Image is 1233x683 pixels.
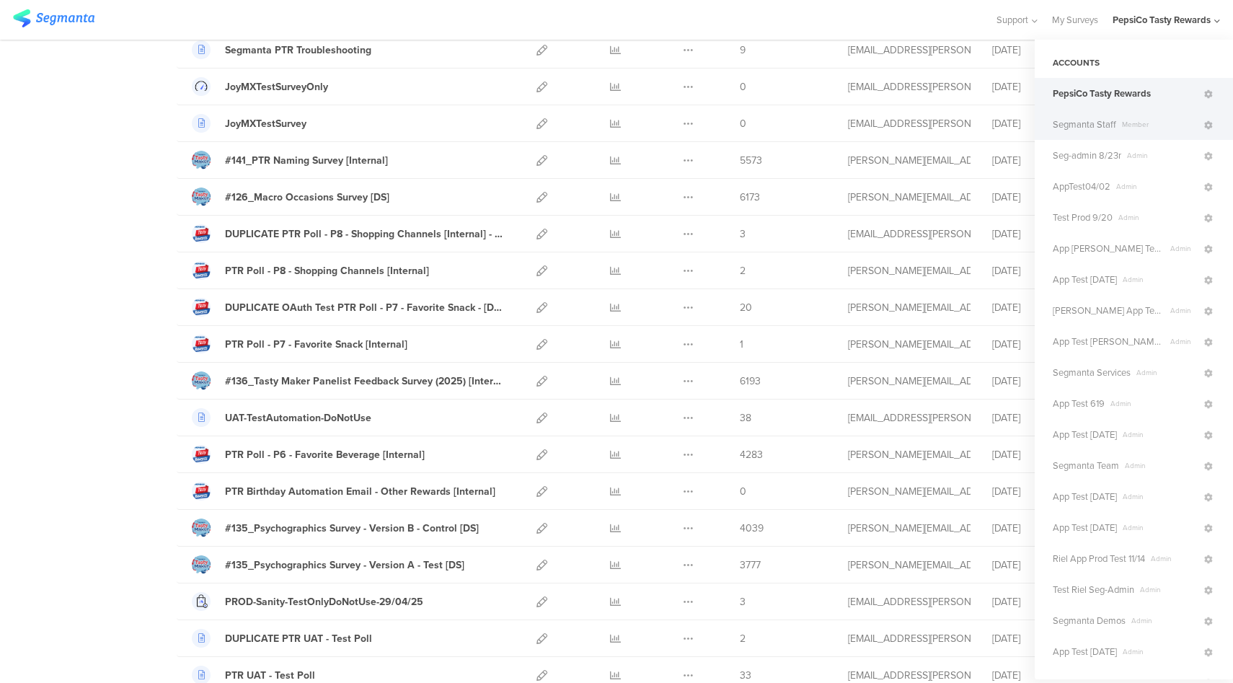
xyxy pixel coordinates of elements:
a: #135_Psychographics Survey - Version B - Control [DS] [192,519,479,537]
div: JoyMXTestSurvey [225,116,306,131]
div: andreza.godoy.contractor@pepsico.com [848,594,971,609]
div: [DATE] [992,374,1079,389]
span: Admin [1164,243,1202,254]
div: megan.lynch@pepsico.com [848,263,971,278]
span: Admin [1117,491,1202,502]
span: Admin [1126,615,1202,626]
span: Admin [1134,584,1202,595]
span: Riel App Test - 1/10/24 [1053,304,1164,317]
span: 3 [740,226,746,242]
span: Admin [1113,212,1202,223]
span: Admin [1117,522,1202,533]
div: megan.lynch@pepsico.com [848,484,971,499]
span: AppTest04/02 [1053,180,1110,193]
span: Admin [1121,150,1202,161]
a: #135_Psychographics Survey - Version A - Test [DS] [192,555,464,574]
span: 33 [740,668,751,683]
span: 3 [740,594,746,609]
div: Segmanta PTR Troubleshooting [225,43,371,58]
a: #141_PTR Naming Survey [Internal] [192,151,388,169]
div: [DATE] [992,558,1079,573]
span: App Test 7.23.24 [1053,645,1117,658]
div: PepsiCo Tasty Rewards [1113,13,1211,27]
div: [DATE] [992,153,1079,168]
span: Admin [1105,398,1202,409]
div: [DATE] [992,263,1079,278]
div: DUPLICATE PTR Poll - P8 - Shopping Channels [Internal] - test [225,226,505,242]
span: Admin [1119,460,1202,471]
a: #136_Tasty Maker Panelist Feedback Survey (2025) [Internal] [192,371,505,390]
span: 0 [740,79,746,94]
div: [DATE] [992,668,1079,683]
div: riel@segmanta.com [848,300,971,315]
div: andreza.godoy.contractor@pepsico.com [848,668,971,683]
a: PTR Poll - P6 - Favorite Beverage [Internal] [192,445,425,464]
span: Admin [1145,553,1202,564]
div: PROD-Sanity-TestOnlyDoNotUse-29/04/25 [225,594,423,609]
span: Test Riel Seg-Admin [1053,583,1134,596]
div: andreza.godoy.contractor@pepsico.com [848,226,971,242]
div: UAT-TestAutomation-DoNotUse [225,410,371,426]
span: 2 [740,263,746,278]
span: App Test 619 [1053,397,1105,410]
span: 0 [740,116,746,131]
span: 9 [740,43,746,58]
div: [DATE] [992,447,1079,462]
span: 0 [740,484,746,499]
span: 6193 [740,374,761,389]
span: Support [996,13,1028,27]
div: [DATE] [992,226,1079,242]
span: Admin [1110,181,1202,192]
div: megan.lynch@pepsico.com [848,558,971,573]
span: App Test Riel 10.07.24 [1053,335,1164,348]
span: 4039 [740,521,764,536]
a: DUPLICATE OAuth Test PTR Poll - P7 - Favorite Snack - [DATE] [192,298,505,317]
div: [DATE] [992,79,1079,94]
span: 5573 [740,153,762,168]
span: Segmanta Staff [1053,118,1116,131]
span: Admin [1117,646,1202,657]
span: PepsiCo Tasty Rewards [1053,87,1151,100]
div: megan.lynch@pepsico.com [848,521,971,536]
span: App Test 2.28.24 [1053,521,1117,534]
a: DUPLICATE PTR Poll - P8 - Shopping Channels [Internal] - test [192,224,505,243]
span: App Test 3.24.25 [1053,428,1117,441]
span: Segmanta Team [1053,459,1119,472]
div: megan.lynch@pepsico.com [848,190,971,205]
span: 4283 [740,447,763,462]
div: #135_Psychographics Survey - Version B - Control [DS] [225,521,479,536]
div: PTR UAT - Test Poll [225,668,315,683]
div: #126_Macro Occasions Survey [DS] [225,190,389,205]
a: #126_Macro Occasions Survey [DS] [192,188,389,206]
span: Member [1116,119,1202,130]
div: megan.lynch@pepsico.com [848,447,971,462]
a: Segmanta PTR Troubleshooting [192,40,371,59]
div: megan.lynch@pepsico.com [848,374,971,389]
a: PTR Birthday Automation Email - Other Rewards [Internal] [192,482,495,501]
span: Test Prod 9/20 [1053,211,1113,224]
div: [DATE] [992,337,1079,352]
div: JoyMXTestSurveyOnly [225,79,328,94]
span: App Test 7/9/24 [1053,490,1117,503]
span: Admin [1164,305,1202,316]
img: segmanta logo [13,9,94,27]
span: 38 [740,410,751,426]
div: #135_Psychographics Survey - Version A - Test [DS] [225,558,464,573]
div: [DATE] [992,484,1079,499]
span: 6173 [740,190,760,205]
div: [DATE] [992,116,1079,131]
div: megan.lynch@pepsico.com [848,337,971,352]
div: PTR Poll - P6 - Favorite Beverage [Internal] [225,447,425,462]
span: 1 [740,337,743,352]
div: andreza.godoy.contractor@pepsico.com [848,116,971,131]
a: JoyMXTestSurveyOnly [192,77,328,96]
span: Admin [1117,274,1202,285]
div: #141_PTR Naming Survey [Internal] [225,153,388,168]
span: Segmanta Services [1053,366,1131,379]
span: 2 [740,631,746,646]
a: PTR Poll - P8 - Shopping Channels [Internal] [192,261,429,280]
div: [DATE] [992,594,1079,609]
div: andreza.godoy.contractor@pepsico.com [848,79,971,94]
div: PTR Poll - P7 - Favorite Snack [Internal] [225,337,407,352]
div: DUPLICATE OAuth Test PTR Poll - P7 - Favorite Snack - 7.17.25 [225,300,505,315]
